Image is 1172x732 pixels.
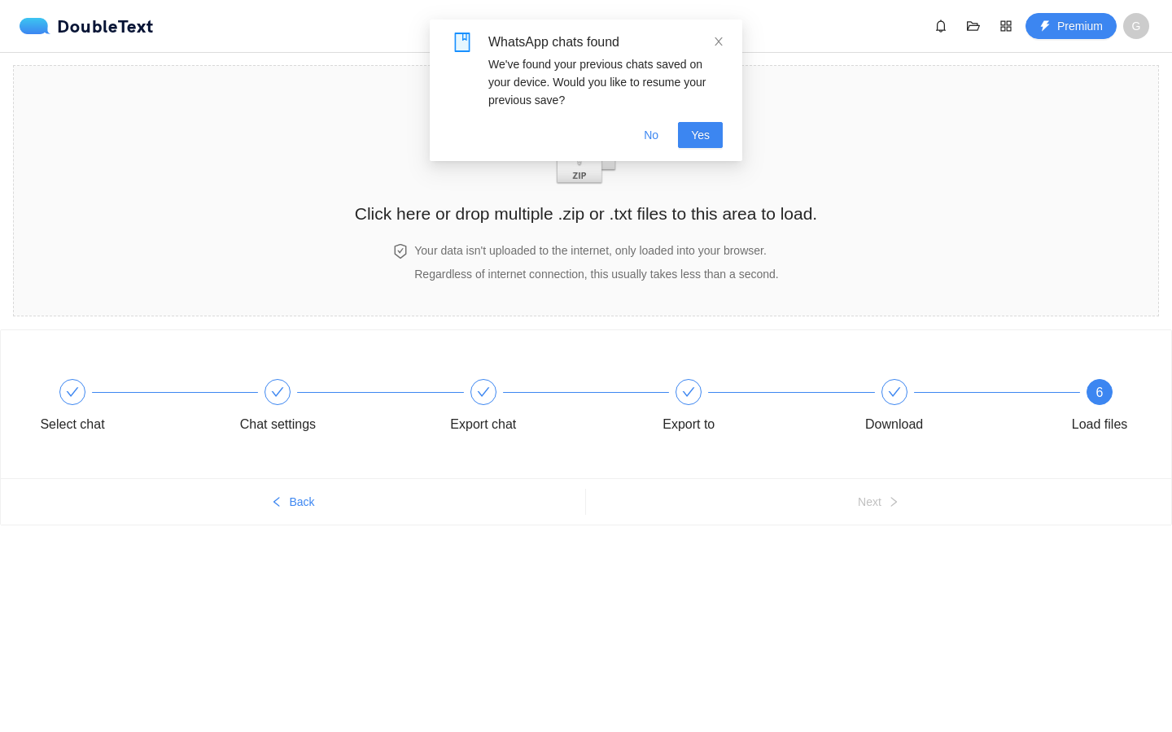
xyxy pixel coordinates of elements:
[450,412,516,438] div: Export chat
[414,242,778,259] h4: Your data isn't uploaded to the internet, only loaded into your browser.
[641,379,846,438] div: Export to
[1072,412,1128,438] div: Load files
[713,36,724,47] span: close
[929,20,953,33] span: bell
[240,412,316,438] div: Chat settings
[393,244,408,259] span: safety-certificate
[1039,20,1051,33] span: thunderbolt
[1057,17,1103,35] span: Premium
[1132,13,1141,39] span: G
[678,122,723,148] button: Yes
[631,122,671,148] button: No
[414,268,778,281] span: Regardless of internet connection, this usually takes less than a second.
[1025,13,1117,39] button: thunderboltPremium
[66,386,79,399] span: check
[691,126,710,144] span: Yes
[663,412,715,438] div: Export to
[994,20,1018,33] span: appstore
[993,13,1019,39] button: appstore
[20,18,57,34] img: logo
[888,386,901,399] span: check
[961,20,986,33] span: folder-open
[1,489,585,515] button: leftBack
[289,493,314,511] span: Back
[453,33,472,52] span: book
[271,496,282,509] span: left
[1096,386,1104,399] span: 6
[436,379,641,438] div: Export chat
[644,126,658,144] span: No
[477,386,490,399] span: check
[1052,379,1147,438] div: 6Load files
[20,18,154,34] a: logoDoubleText
[230,379,435,438] div: Chat settings
[271,386,284,399] span: check
[25,379,230,438] div: Select chat
[865,412,923,438] div: Download
[488,33,723,52] div: WhatsApp chats found
[847,379,1052,438] div: Download
[960,13,986,39] button: folder-open
[488,55,723,109] div: We've found your previous chats saved on your device. Would you like to resume your previous save?
[20,18,154,34] div: DoubleText
[355,200,817,227] h2: Click here or drop multiple .zip or .txt files to this area to load.
[586,489,1171,515] button: Nextright
[40,412,104,438] div: Select chat
[928,13,954,39] button: bell
[682,386,695,399] span: check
